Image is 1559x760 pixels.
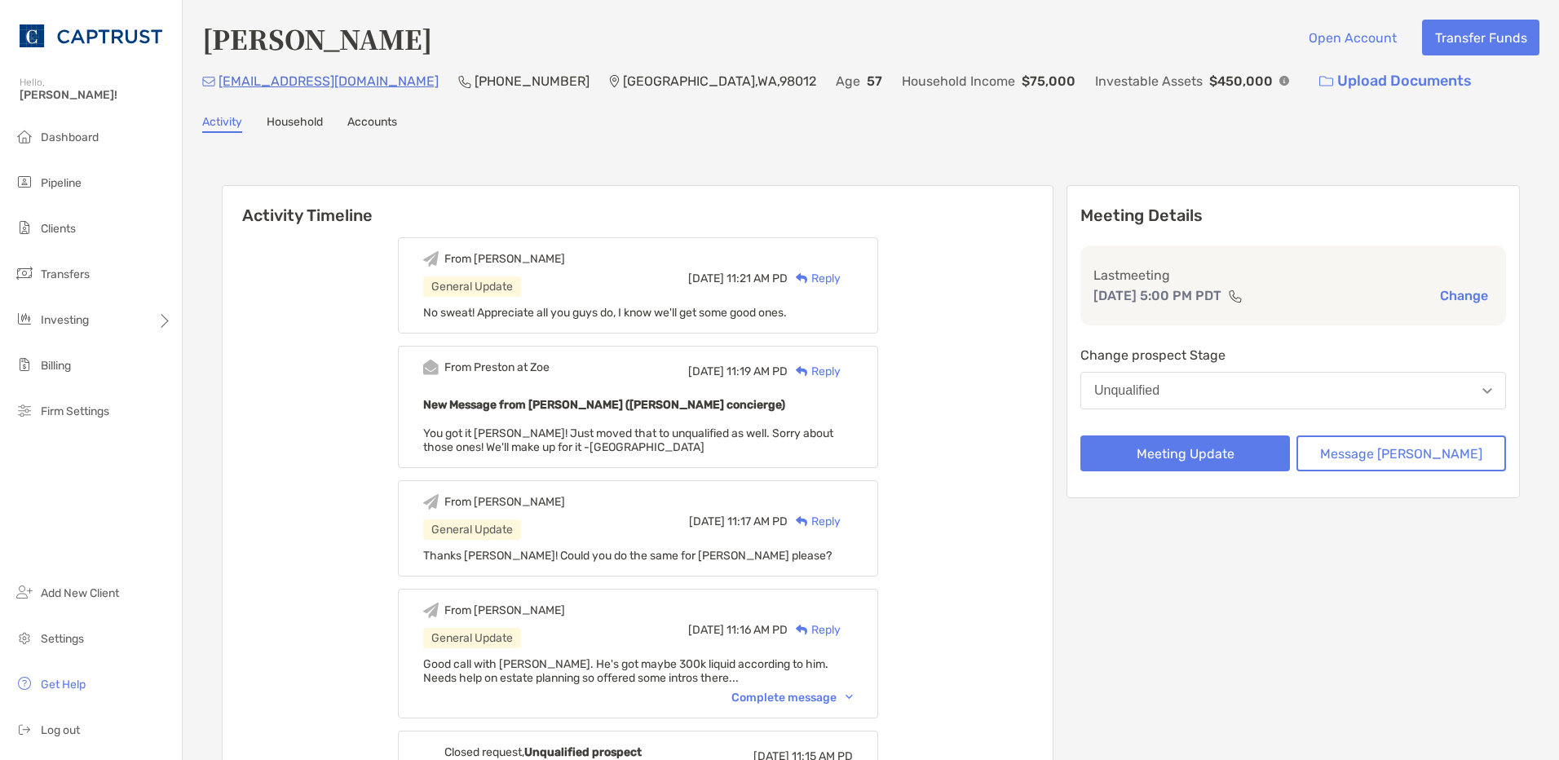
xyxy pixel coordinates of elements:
button: Change [1435,287,1493,304]
p: [EMAIL_ADDRESS][DOMAIN_NAME] [219,71,439,91]
img: Event icon [423,603,439,618]
p: Change prospect Stage [1080,345,1506,365]
img: Location Icon [609,75,620,88]
div: From [PERSON_NAME] [444,252,565,266]
div: From [PERSON_NAME] [444,495,565,509]
span: Get Help [41,678,86,692]
div: Unqualified [1094,383,1159,398]
img: Email Icon [202,77,215,86]
img: Reply icon [796,366,808,377]
span: [DATE] [688,365,724,378]
span: No sweat! Appreciate all you guys do, I know we'll get some good ones. [423,306,787,320]
a: Activity [202,115,242,133]
div: General Update [423,519,521,540]
p: Household Income [902,71,1015,91]
div: Reply [788,621,841,638]
img: settings icon [15,628,34,647]
b: New Message from [PERSON_NAME] ([PERSON_NAME] concierge) [423,398,785,412]
p: [DATE] 5:00 PM PDT [1093,285,1221,306]
span: Dashboard [41,130,99,144]
img: investing icon [15,309,34,329]
span: Transfers [41,267,90,281]
span: 11:17 AM PD [727,515,788,528]
img: add_new_client icon [15,582,34,602]
p: Last meeting [1093,265,1493,285]
img: logout icon [15,719,34,739]
span: Thanks [PERSON_NAME]! Could you do the same for [PERSON_NAME] please? [423,549,832,563]
img: Reply icon [796,625,808,635]
img: Open dropdown arrow [1482,388,1492,394]
span: Billing [41,359,71,373]
button: Meeting Update [1080,435,1290,471]
img: communication type [1228,289,1243,303]
img: Chevron icon [846,695,853,700]
img: firm-settings icon [15,400,34,420]
p: $450,000 [1209,71,1273,91]
img: button icon [1319,76,1333,87]
span: You got it [PERSON_NAME]! Just moved that to unqualified as well. Sorry about those ones! We'll m... [423,426,833,454]
img: clients icon [15,218,34,237]
span: Investing [41,313,89,327]
span: Log out [41,723,80,737]
img: Event icon [423,251,439,267]
img: Reply icon [796,273,808,284]
div: From [PERSON_NAME] [444,603,565,617]
img: pipeline icon [15,172,34,192]
span: [DATE] [689,515,725,528]
span: Pipeline [41,176,82,190]
div: Reply [788,363,841,380]
h4: [PERSON_NAME] [202,20,432,57]
img: Phone Icon [458,75,471,88]
span: Good call with [PERSON_NAME]. He's got maybe 300k liquid according to him. Needs help on estate p... [423,657,828,685]
h6: Activity Timeline [223,186,1053,225]
img: transfers icon [15,263,34,283]
img: Event icon [423,745,439,760]
span: [PERSON_NAME]! [20,88,172,102]
span: 11:19 AM PD [727,365,788,378]
div: Reply [788,513,841,530]
button: Message [PERSON_NAME] [1296,435,1506,471]
p: Meeting Details [1080,205,1506,226]
img: dashboard icon [15,126,34,146]
div: From Preston at Zoe [444,360,550,374]
p: $75,000 [1022,71,1075,91]
div: General Update [423,276,521,297]
img: Event icon [423,494,439,510]
span: Firm Settings [41,404,109,418]
a: Household [267,115,323,133]
p: [GEOGRAPHIC_DATA] , WA , 98012 [623,71,816,91]
div: Reply [788,270,841,287]
span: [DATE] [688,272,724,285]
p: [PHONE_NUMBER] [475,71,590,91]
button: Unqualified [1080,372,1506,409]
p: 57 [867,71,882,91]
button: Transfer Funds [1422,20,1539,55]
img: Reply icon [796,516,808,527]
span: 11:16 AM PD [727,623,788,637]
p: Investable Assets [1095,71,1203,91]
div: General Update [423,628,521,648]
span: 11:21 AM PD [727,272,788,285]
img: CAPTRUST Logo [20,7,162,65]
span: Settings [41,632,84,646]
a: Upload Documents [1309,64,1482,99]
span: Add New Client [41,586,119,600]
a: Accounts [347,115,397,133]
span: [DATE] [688,623,724,637]
img: get-help icon [15,674,34,693]
b: Unqualified prospect [524,745,642,759]
p: Age [836,71,860,91]
span: Clients [41,222,76,236]
button: Open Account [1296,20,1409,55]
div: Closed request, [444,745,642,759]
img: Info Icon [1279,76,1289,86]
img: Event icon [423,360,439,375]
img: billing icon [15,355,34,374]
div: Complete message [731,691,853,705]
